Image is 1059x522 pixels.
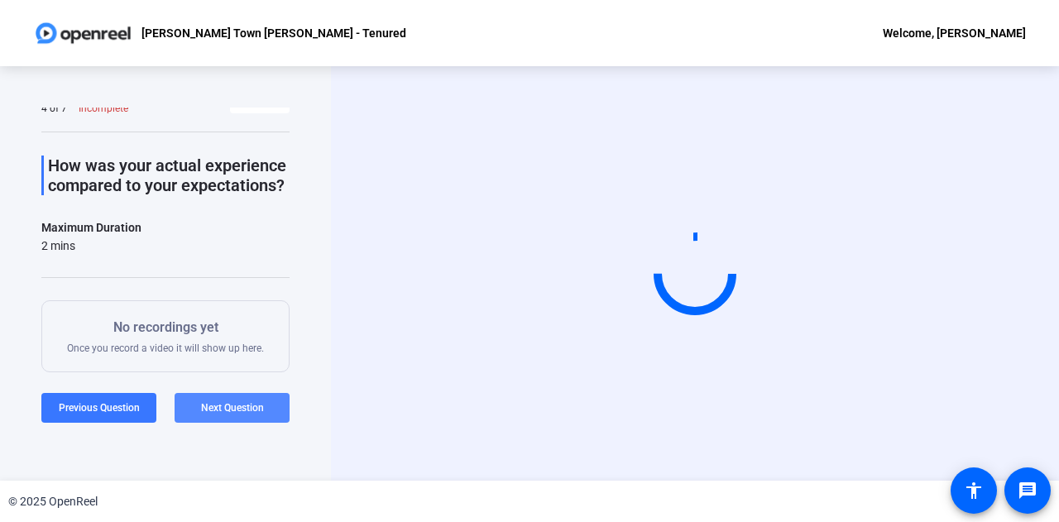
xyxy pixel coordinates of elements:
p: No recordings yet [67,318,264,338]
div: Maximum Duration [41,218,141,237]
div: 2 mins [41,237,141,254]
span: Previous Question [59,402,140,414]
div: © 2025 OpenReel [8,493,98,510]
span: Next Question [201,402,264,414]
img: OpenReel logo [33,17,133,50]
button: View All [230,84,290,113]
div: 4 of 7 [41,102,67,115]
mat-icon: accessibility [964,481,984,500]
button: Previous Question [41,393,156,423]
p: [PERSON_NAME] Town [PERSON_NAME] - Tenured [141,23,406,43]
div: Incomplete [79,102,128,115]
div: Once you record a video it will show up here. [67,318,264,355]
mat-icon: message [1018,481,1037,500]
div: Welcome, [PERSON_NAME] [883,23,1026,43]
button: Next Question [175,393,290,423]
p: How was your actual experience compared to your expectations? [48,156,290,195]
